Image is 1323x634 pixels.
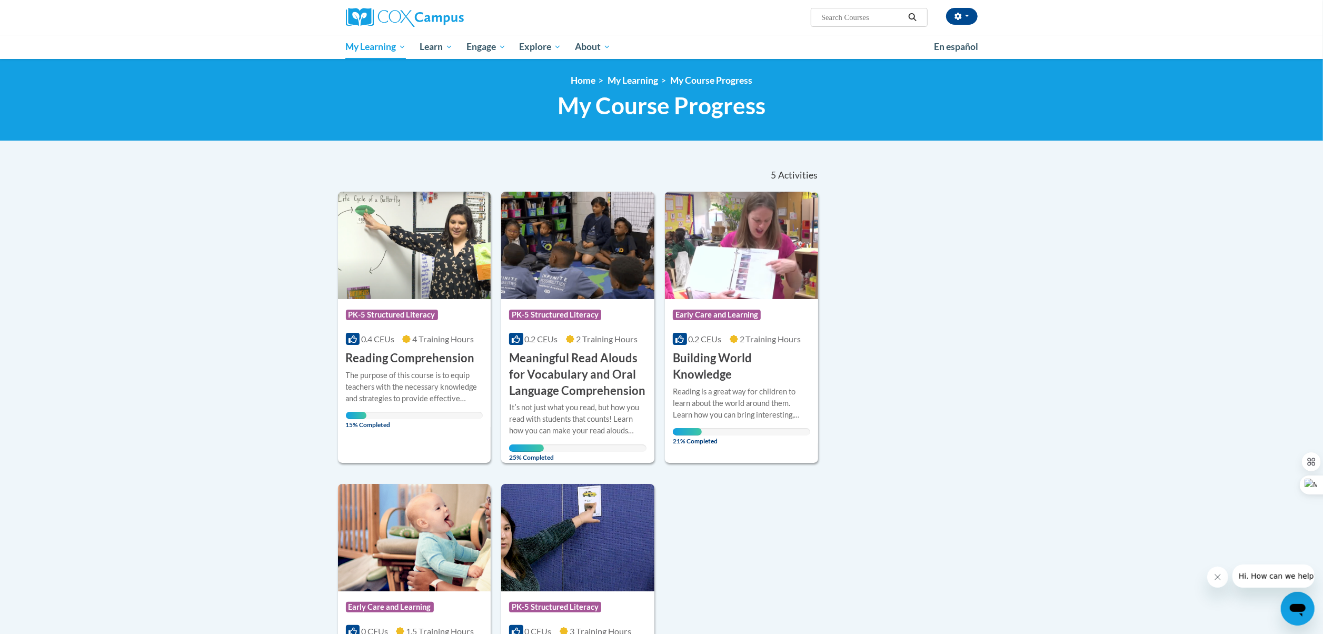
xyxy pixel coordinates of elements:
[509,444,543,452] div: Your progress
[558,92,765,120] span: My Course Progress
[338,484,491,591] img: Course Logo
[673,386,810,421] div: Reading is a great way for children to learn about the world around them. Learn how you can bring...
[525,334,558,344] span: 0.2 CEUs
[519,41,561,53] span: Explore
[509,402,646,437] div: Itʹs not just what you read, but how you read with students that counts! Learn how you can make y...
[420,41,453,53] span: Learn
[6,7,85,16] span: Hi. How can we help?
[778,170,818,181] span: Activities
[509,350,646,399] h3: Meaningful Read Alouds for Vocabulary and Oral Language Comprehension
[1207,567,1228,588] iframe: Close message
[673,310,761,320] span: Early Care and Learning
[673,428,702,435] div: Your progress
[338,192,491,463] a: Course LogoPK-5 Structured Literacy0.4 CEUs4 Training Hours Reading ComprehensionThe purpose of t...
[346,8,464,27] img: Cox Campus
[1232,564,1315,588] iframe: Message from company
[346,8,546,27] a: Cox Campus
[904,11,920,24] button: Search
[689,334,722,344] span: 0.2 CEUs
[509,444,543,461] span: 25% Completed
[345,41,406,53] span: My Learning
[501,192,654,299] img: Course Logo
[512,35,568,59] a: Explore
[466,41,506,53] span: Engage
[339,35,413,59] a: My Learning
[346,310,438,320] span: PK-5 Structured Literacy
[338,192,491,299] img: Course Logo
[946,8,978,25] button: Account Settings
[771,170,776,181] span: 5
[413,35,460,59] a: Learn
[460,35,513,59] a: Engage
[665,192,818,463] a: Course LogoEarly Care and Learning0.2 CEUs2 Training Hours Building World KnowledgeReading is a g...
[509,310,601,320] span: PK-5 Structured Literacy
[412,334,474,344] span: 4 Training Hours
[330,35,993,59] div: Main menu
[361,334,394,344] span: 0.4 CEUs
[501,484,654,591] img: Course Logo
[346,350,475,366] h3: Reading Comprehension
[346,602,434,612] span: Early Care and Learning
[673,428,702,445] span: 21% Completed
[501,192,654,463] a: Course LogoPK-5 Structured Literacy0.2 CEUs2 Training Hours Meaningful Read Alouds for Vocabulary...
[576,334,638,344] span: 2 Training Hours
[740,334,801,344] span: 2 Training Hours
[571,75,595,86] a: Home
[820,11,904,24] input: Search Courses
[568,35,618,59] a: About
[608,75,658,86] a: My Learning
[346,412,366,429] span: 15% Completed
[509,602,601,612] span: PK-5 Structured Literacy
[575,41,611,53] span: About
[670,75,752,86] a: My Course Progress
[346,412,366,419] div: Your progress
[665,192,818,299] img: Course Logo
[1281,592,1315,626] iframe: Button to launch messaging window
[346,370,483,404] div: The purpose of this course is to equip teachers with the necessary knowledge and strategies to pr...
[928,36,986,58] a: En español
[673,350,810,383] h3: Building World Knowledge
[934,41,979,52] span: En español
